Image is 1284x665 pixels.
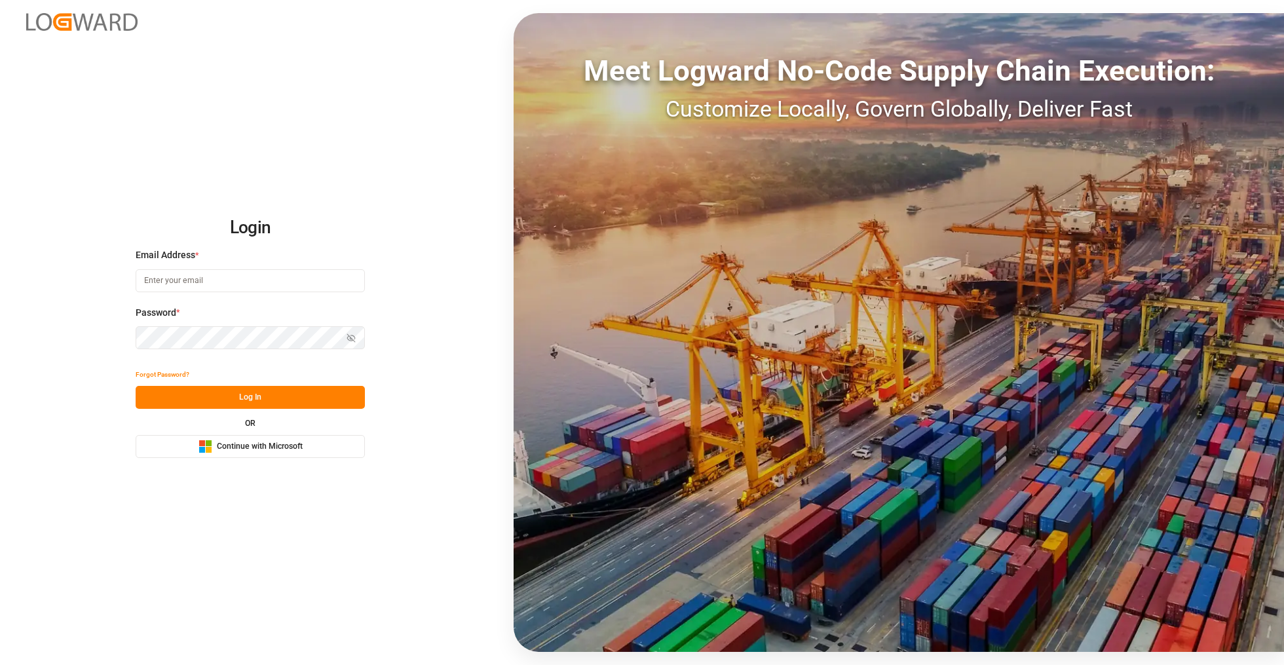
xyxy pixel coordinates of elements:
button: Forgot Password? [136,363,189,386]
div: Customize Locally, Govern Globally, Deliver Fast [514,92,1284,126]
small: OR [245,419,255,427]
span: Email Address [136,248,195,262]
button: Continue with Microsoft [136,435,365,458]
h2: Login [136,207,365,249]
span: Continue with Microsoft [217,441,303,453]
img: Logward_new_orange.png [26,13,138,31]
button: Log In [136,386,365,409]
span: Password [136,306,176,320]
input: Enter your email [136,269,365,292]
div: Meet Logward No-Code Supply Chain Execution: [514,49,1284,92]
